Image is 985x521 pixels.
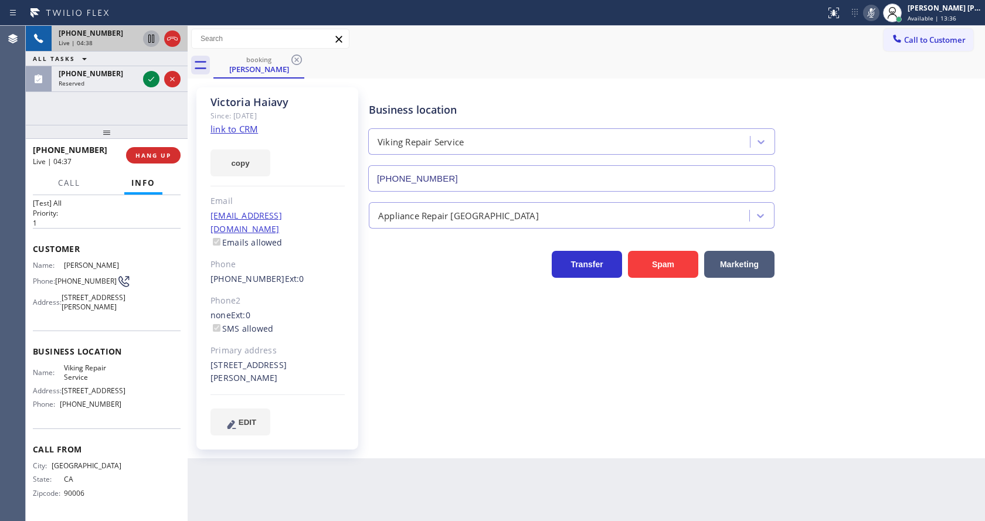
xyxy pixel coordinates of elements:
[210,109,345,122] div: Since: [DATE]
[213,324,220,332] input: SMS allowed
[124,172,162,195] button: Info
[64,261,122,270] span: [PERSON_NAME]
[33,400,60,408] span: Phone:
[904,35,966,45] span: Call to Customer
[143,71,159,87] button: Accept
[33,386,62,395] span: Address:
[628,251,698,278] button: Spam
[164,30,181,47] button: Hang up
[60,400,121,408] span: [PHONE_NUMBER]
[64,475,122,483] span: CA
[210,273,285,284] a: [PHONE_NUMBER]
[58,178,80,188] span: Call
[33,243,181,254] span: Customer
[59,39,93,47] span: Live | 04:38
[143,30,159,47] button: Hold Customer
[33,475,64,483] span: State:
[210,149,270,176] button: copy
[62,386,125,395] span: [STREET_ADDRESS]
[210,210,282,234] a: [EMAIL_ADDRESS][DOMAIN_NAME]
[210,96,345,109] div: Victoria Haiavy
[135,151,171,159] span: HANG UP
[210,344,345,357] div: Primary address
[863,5,879,21] button: Mute
[33,461,52,470] span: City:
[285,273,304,284] span: Ext: 0
[164,71,181,87] button: Reject
[210,258,345,271] div: Phone
[215,64,303,74] div: [PERSON_NAME]
[33,261,64,270] span: Name:
[552,251,622,278] button: Transfer
[210,323,273,334] label: SMS allowed
[62,293,125,311] span: [STREET_ADDRESS][PERSON_NAME]
[55,277,117,285] span: [PHONE_NUMBER]
[126,147,181,164] button: HANG UP
[378,209,539,222] div: Appliance Repair [GEOGRAPHIC_DATA]
[33,444,181,455] span: Call From
[33,218,181,228] p: 1
[33,277,55,285] span: Phone:
[33,198,181,208] p: [Test] All
[378,135,464,149] div: Viking Repair Service
[908,14,956,22] span: Available | 13:36
[215,52,303,77] div: Victoria Haiavy
[33,208,181,218] h2: Priority:
[59,69,123,79] span: [PHONE_NUMBER]
[64,363,122,382] span: Viking Repair Service
[239,418,256,427] span: EDIT
[33,55,75,63] span: ALL TASKS
[192,29,349,48] input: Search
[213,238,220,246] input: Emails allowed
[64,489,122,498] span: 90006
[210,408,270,435] button: EDIT
[59,79,84,87] span: Reserved
[210,237,283,248] label: Emails allowed
[52,461,121,470] span: [GEOGRAPHIC_DATA]
[33,144,107,155] span: [PHONE_NUMBER]
[59,28,123,38] span: [PHONE_NUMBER]
[368,165,775,192] input: Phone Number
[210,294,345,308] div: Phone2
[210,309,345,336] div: none
[51,172,87,195] button: Call
[704,251,775,278] button: Marketing
[33,346,181,357] span: Business location
[231,309,250,321] span: Ext: 0
[210,359,345,386] div: [STREET_ADDRESS][PERSON_NAME]
[884,29,973,51] button: Call to Customer
[908,3,981,13] div: [PERSON_NAME] [PERSON_NAME]
[33,368,64,377] span: Name:
[33,489,64,498] span: Zipcode:
[210,195,345,208] div: Email
[369,102,775,118] div: Business location
[215,55,303,64] div: booking
[210,123,258,135] a: link to CRM
[33,298,62,307] span: Address:
[26,52,98,66] button: ALL TASKS
[131,178,155,188] span: Info
[33,156,72,166] span: Live | 04:37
